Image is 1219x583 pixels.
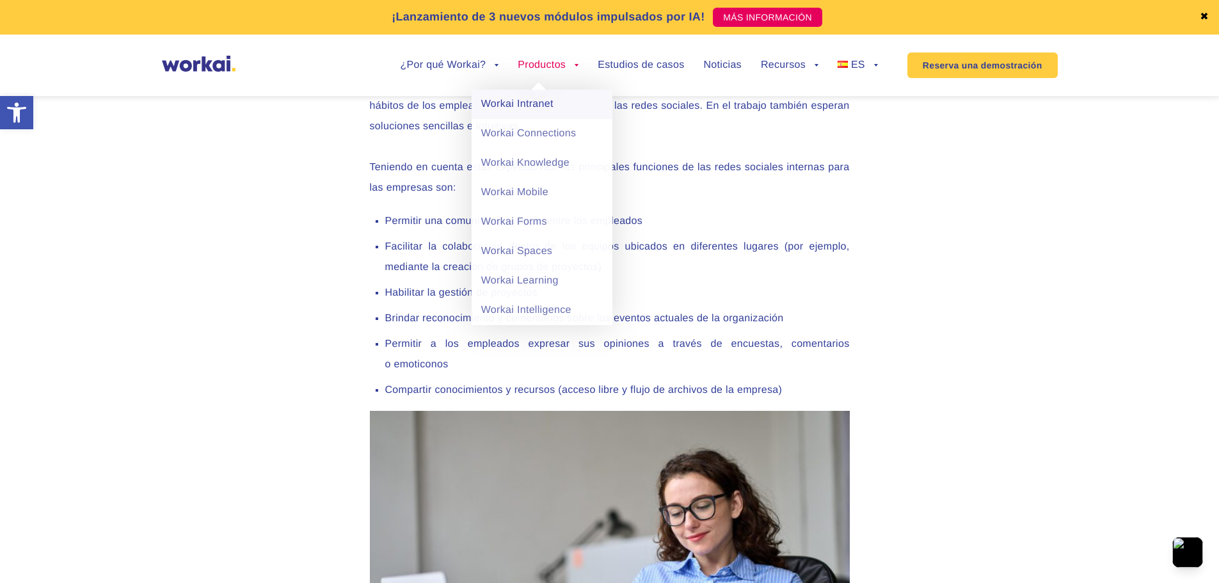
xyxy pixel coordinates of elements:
a: ✖ [1200,12,1209,22]
a: Noticias [703,60,741,70]
a: ES [838,60,878,70]
a: Reserva una demostración [907,52,1058,78]
a: Workai Spaces [472,237,612,266]
li: Permitir a los empleados expresar sus opiniones a través de encuestas, comentarios o emoticonos [385,334,850,375]
a: MÁS INFORMACIÓN [713,8,822,27]
a: Workai Learning [472,266,612,296]
li: Permitir una comunicación rápida entre los empleados [385,211,850,232]
li: Habilitar la gestión de proyectos [385,283,850,303]
a: Workai Knowledge [472,148,612,178]
a: Workai Forms [472,207,612,237]
a: Workai Mobile [472,178,612,207]
p: ¡Lanzamiento de 3 nuevos módulos impulsados por IA! [392,8,705,26]
a: Workai Intranet [472,90,612,119]
a: Workai Intelligence [472,296,612,325]
li: Facilitar la colaboración dentro de los equipos ubicados en diferentes lugares (por ejemplo, medi... [385,237,850,278]
p: Teniendo en cuenta estas expectativas, las principales funciones de las redes sociales internas p... [370,157,850,198]
a: ¿Por qué Workai? [400,60,498,70]
a: Recursos [761,60,818,70]
a: Productos [518,60,578,70]
a: Estudios de casos [598,60,684,70]
a: Workai Connections [472,119,612,148]
li: Compartir conocimientos y recursos (acceso libre y flujo de archivos de la empresa) [385,380,850,401]
span: ES [851,60,865,70]
li: Brindar reconocimiento y comentarios sobre los eventos actuales de la organización [385,308,850,329]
